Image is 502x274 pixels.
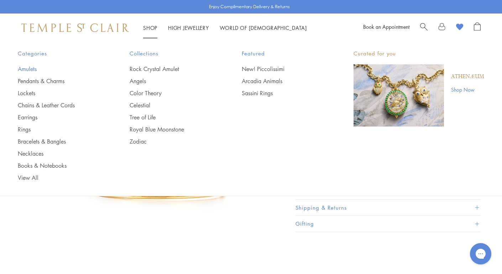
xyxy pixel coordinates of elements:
[242,89,325,97] a: Sassini Rings
[18,125,101,133] a: Rings
[168,24,209,31] a: High JewelleryHigh Jewellery
[130,65,213,73] a: Rock Crystal Amulet
[130,77,213,85] a: Angels
[21,23,129,32] img: Temple St. Clair
[130,138,213,145] a: Zodiac
[296,200,481,216] button: Shipping & Returns
[242,77,325,85] a: Arcadia Animals
[18,150,101,157] a: Necklaces
[296,216,481,232] button: Gifting
[18,65,101,73] a: Amulets
[130,101,213,109] a: Celestial
[130,89,213,97] a: Color Theory
[456,22,463,33] a: View Wishlist
[18,174,101,182] a: View All
[363,23,409,30] a: Book an Appointment
[18,138,101,145] a: Bracelets & Bangles
[130,113,213,121] a: Tree of Life
[18,113,101,121] a: Earrings
[18,89,101,97] a: Lockets
[242,49,325,58] span: Featured
[143,24,157,31] a: ShopShop
[143,23,307,32] nav: Main navigation
[220,24,307,31] a: World of [DEMOGRAPHIC_DATA]World of [DEMOGRAPHIC_DATA]
[130,49,213,58] span: Collections
[420,22,428,33] a: Search
[18,162,101,170] a: Books & Notebooks
[242,65,325,73] a: New! Piccolissimi
[130,125,213,133] a: Royal Blue Moonstone
[474,22,481,33] a: Open Shopping Bag
[18,49,101,58] span: Categories
[451,73,484,81] a: Athenæum
[18,77,101,85] a: Pendants & Charms
[451,86,484,93] a: Shop Now
[466,241,495,267] iframe: Gorgias live chat messenger
[354,49,484,58] p: Curated for you
[18,101,101,109] a: Chains & Leather Cords
[209,3,290,10] p: Enjoy Complimentary Delivery & Returns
